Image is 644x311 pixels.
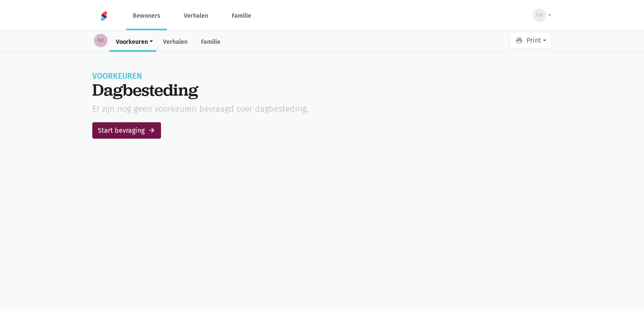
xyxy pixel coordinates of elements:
[92,32,109,52] a: NK
[92,72,311,80] div: Voorkeuren
[156,34,194,52] a: Verhalen
[148,126,156,134] i: arrow_forward
[92,103,552,115] div: Er zijn nog geen voorkeuren bevraagd over dagbesteding.
[510,32,552,49] button: Print
[109,34,156,52] a: Voorkeuren
[92,80,311,99] div: Dagbesteding
[177,2,215,30] a: Verhalen
[194,34,227,52] a: Familie
[527,5,552,25] button: FM
[97,36,104,45] span: NK
[99,11,109,21] img: Home
[225,2,258,30] a: Familie
[536,11,543,19] span: FM
[515,37,523,44] i: print
[92,122,161,139] a: Start bevraging
[126,2,167,30] a: Bewoners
